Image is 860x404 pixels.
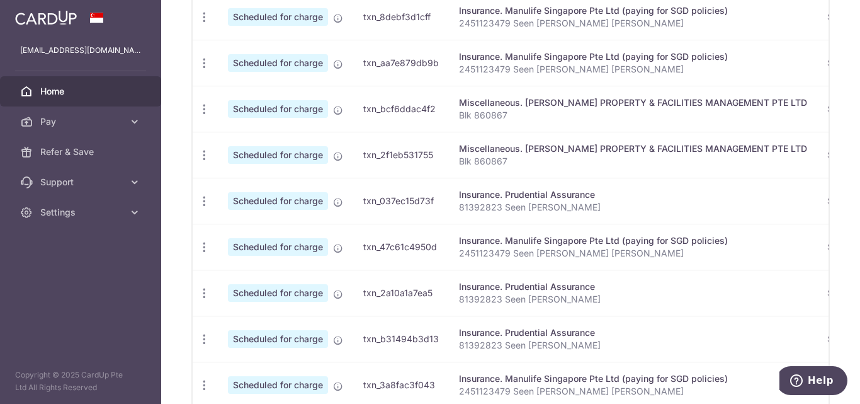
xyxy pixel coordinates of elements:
span: Scheduled for charge [228,376,328,394]
p: [EMAIL_ADDRESS][DOMAIN_NAME] [20,44,141,57]
span: Scheduled for charge [228,238,328,256]
span: Scheduled for charge [228,192,328,210]
span: Scheduled for charge [228,330,328,348]
div: Insurance. Prudential Assurance [459,326,807,339]
td: txn_2a10a1a7ea5 [353,270,449,316]
span: Refer & Save [40,146,123,158]
p: 81392823 Seen [PERSON_NAME] [459,201,807,214]
span: Scheduled for charge [228,100,328,118]
iframe: Opens a widget where you can find more information [779,366,847,398]
td: txn_bcf6ddac4f2 [353,86,449,132]
span: Support [40,176,123,188]
p: 2451123479 Seen [PERSON_NAME] [PERSON_NAME] [459,247,807,260]
td: txn_47c61c4950d [353,224,449,270]
span: Scheduled for charge [228,284,328,302]
p: 2451123479 Seen [PERSON_NAME] [PERSON_NAME] [459,385,807,398]
div: Insurance. Prudential Assurance [459,280,807,293]
p: Blk 860867 [459,155,807,168]
div: Insurance. Manulife Singapore Pte Ltd (paying for SGD policies) [459,372,807,385]
span: Scheduled for charge [228,54,328,72]
td: txn_aa7e879db9b [353,40,449,86]
span: Settings [40,206,123,219]
div: Miscellaneous. [PERSON_NAME] PROPERTY & FACILITIES MANAGEMENT PTE LTD [459,142,807,155]
div: Insurance. Manulife Singapore Pte Ltd (paying for SGD policies) [459,4,807,17]
span: Scheduled for charge [228,8,328,26]
span: Scheduled for charge [228,146,328,164]
p: Blk 860867 [459,109,807,122]
span: Pay [40,115,123,128]
p: 81392823 Seen [PERSON_NAME] [459,293,807,306]
span: Home [40,85,123,98]
td: txn_037ec15d73f [353,178,449,224]
div: Insurance. Manulife Singapore Pte Ltd (paying for SGD policies) [459,50,807,63]
p: 2451123479 Seen [PERSON_NAME] [PERSON_NAME] [459,17,807,30]
td: txn_2f1eb531755 [353,132,449,178]
p: 81392823 Seen [PERSON_NAME] [459,339,807,352]
p: 2451123479 Seen [PERSON_NAME] [PERSON_NAME] [459,63,807,76]
div: Insurance. Prudential Assurance [459,188,807,201]
img: CardUp [15,10,77,25]
td: txn_b31494b3d13 [353,316,449,362]
div: Insurance. Manulife Singapore Pte Ltd (paying for SGD policies) [459,234,807,247]
div: Miscellaneous. [PERSON_NAME] PROPERTY & FACILITIES MANAGEMENT PTE LTD [459,96,807,109]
